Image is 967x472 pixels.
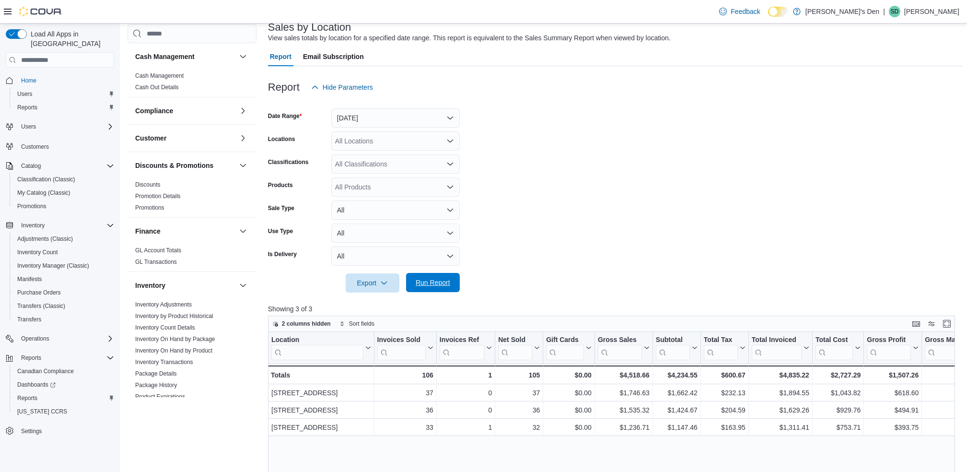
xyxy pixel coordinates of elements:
[303,47,364,66] span: Email Subscription
[13,379,114,390] span: Dashboards
[10,232,118,246] button: Adjustments (Classic)
[135,181,161,189] span: Discounts
[21,143,49,151] span: Customers
[10,246,118,259] button: Inventory Count
[13,314,114,325] span: Transfers
[135,347,212,354] a: Inventory On Hand by Product
[10,405,118,418] button: [US_STATE] CCRS
[867,422,919,433] div: $393.75
[13,174,79,185] a: Classification (Classic)
[883,6,885,17] p: |
[135,259,177,265] a: GL Transactions
[135,192,181,200] span: Promotion Details
[135,84,179,91] a: Cash Out Details
[816,387,861,399] div: $1,043.82
[440,387,492,399] div: 0
[135,393,185,401] span: Product Expirations
[598,404,650,416] div: $1,535.32
[135,382,177,389] a: Package History
[270,47,291,66] span: Report
[10,200,118,213] button: Promotions
[13,287,65,298] a: Purchase Orders
[17,160,45,172] button: Catalog
[128,299,256,441] div: Inventory
[805,6,879,17] p: [PERSON_NAME]'s Den
[13,300,69,312] a: Transfers (Classic)
[13,233,114,245] span: Adjustments (Classic)
[268,22,351,33] h3: Sales by Location
[135,312,213,320] span: Inventory by Product Historical
[598,336,642,360] div: Gross Sales
[13,201,50,212] a: Promotions
[498,422,540,433] div: 32
[377,336,433,360] button: Invoices Sold
[135,370,177,378] span: Package Details
[704,404,746,416] div: $204.59
[13,174,114,185] span: Classification (Classic)
[10,87,118,101] button: Users
[268,318,335,330] button: 2 columns hidden
[135,335,215,343] span: Inventory On Hand by Package
[816,336,861,360] button: Total Cost
[17,75,40,86] a: Home
[752,404,809,416] div: $1,629.26
[13,300,114,312] span: Transfers (Classic)
[128,70,256,97] div: Cash Management
[17,176,75,183] span: Classification (Classic)
[13,88,36,100] a: Users
[10,186,118,200] button: My Catalog (Classic)
[307,78,377,97] button: Hide Parameters
[816,422,861,433] div: $753.71
[13,406,114,417] span: Washington CCRS
[17,316,41,323] span: Transfers
[135,301,192,308] a: Inventory Adjustments
[135,83,179,91] span: Cash Out Details
[135,324,195,331] span: Inventory Count Details
[13,392,114,404] span: Reports
[135,247,181,254] span: GL Account Totals
[135,133,166,143] h3: Customer
[351,273,394,293] span: Export
[271,336,363,345] div: Location
[346,273,399,293] button: Export
[752,422,809,433] div: $1,311.41
[135,247,181,254] a: GL Account Totals
[349,320,374,328] span: Sort fields
[904,6,959,17] p: [PERSON_NAME]
[2,73,118,87] button: Home
[17,74,114,86] span: Home
[10,313,118,326] button: Transfers
[546,422,592,433] div: $0.00
[598,387,650,399] div: $1,746.63
[21,162,41,170] span: Catalog
[21,222,45,229] span: Inventory
[13,314,45,325] a: Transfers
[656,404,698,416] div: $1,424.67
[135,313,213,319] a: Inventory by Product Historical
[498,336,532,345] div: Net Sold
[135,52,195,61] h3: Cash Management
[17,352,114,364] span: Reports
[10,391,118,405] button: Reports
[331,224,460,243] button: All
[135,281,235,290] button: Inventory
[17,160,114,172] span: Catalog
[10,378,118,391] a: Dashboards
[17,425,114,437] span: Settings
[17,220,114,231] span: Inventory
[704,336,738,360] div: Total Tax
[816,336,853,360] div: Total Cost
[10,101,118,114] button: Reports
[498,369,540,381] div: 105
[323,83,373,92] span: Hide Parameters
[10,259,118,272] button: Inventory Manager (Classic)
[17,394,37,402] span: Reports
[331,247,460,266] button: All
[867,336,911,345] div: Gross Profit
[271,404,371,416] div: [STREET_ADDRESS]
[440,404,492,416] div: 0
[268,304,962,314] p: Showing 3 of 3
[406,273,460,292] button: Run Report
